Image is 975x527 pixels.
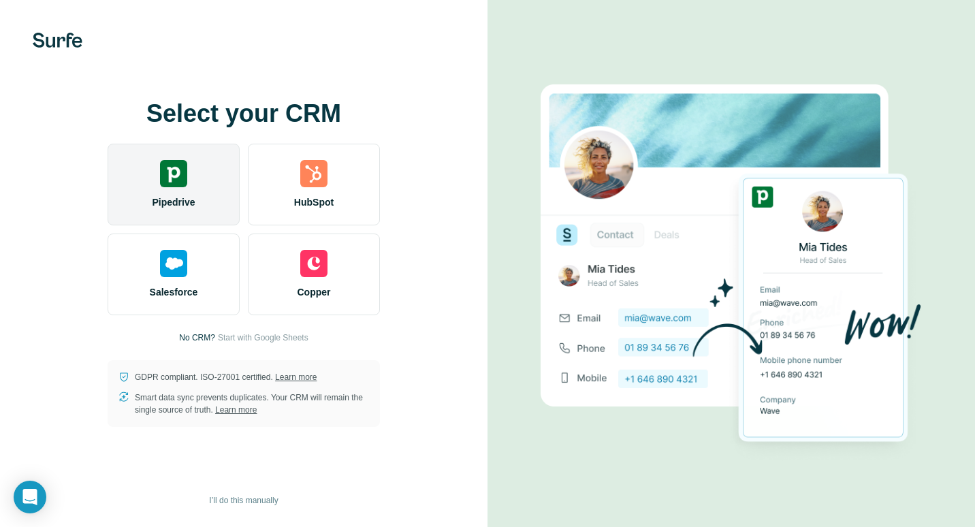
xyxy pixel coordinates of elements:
img: PIPEDRIVE image [541,61,922,466]
h1: Select your CRM [108,100,380,127]
img: copper's logo [300,250,327,277]
a: Learn more [215,405,257,415]
p: No CRM? [179,332,215,344]
button: I’ll do this manually [199,490,287,511]
div: Open Intercom Messenger [14,481,46,513]
span: Copper [298,285,331,299]
img: salesforce's logo [160,250,187,277]
img: pipedrive's logo [160,160,187,187]
p: Smart data sync prevents duplicates. Your CRM will remain the single source of truth. [135,392,369,416]
p: GDPR compliant. ISO-27001 certified. [135,371,317,383]
img: hubspot's logo [300,160,327,187]
img: Surfe's logo [33,33,82,48]
span: Salesforce [150,285,198,299]
button: Start with Google Sheets [218,332,308,344]
span: I’ll do this manually [209,494,278,507]
a: Learn more [275,372,317,382]
span: HubSpot [294,195,334,209]
span: Pipedrive [152,195,195,209]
